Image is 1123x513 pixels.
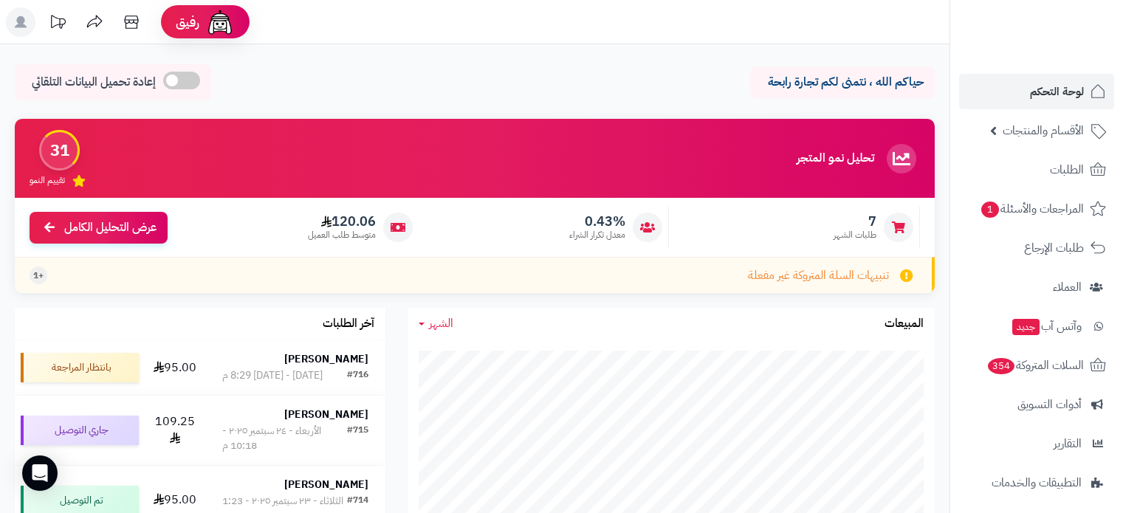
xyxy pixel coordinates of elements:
span: متوسط طلب العميل [308,229,376,241]
span: التطبيقات والخدمات [992,472,1082,493]
strong: [PERSON_NAME] [284,407,368,422]
span: لوحة التحكم [1030,81,1084,102]
div: جاري التوصيل [21,416,139,445]
td: 95.00 [145,340,205,395]
span: المراجعات والأسئلة [980,199,1084,219]
span: وآتس آب [1011,316,1082,337]
a: الطلبات [959,152,1114,187]
a: العملاء [959,269,1114,305]
span: إعادة تحميل البيانات التلقائي [32,74,156,91]
span: 1 [981,201,1000,218]
div: بانتظار المراجعة [21,353,139,382]
div: #715 [347,424,368,453]
a: الشهر [419,315,453,332]
span: تنبيهات السلة المتروكة غير مفعلة [748,267,889,284]
h3: آخر الطلبات [323,317,374,331]
span: أدوات التسويق [1017,394,1082,415]
a: لوحة التحكم [959,74,1114,109]
div: الأربعاء - ٢٤ سبتمبر ٢٠٢٥ - 10:18 م [222,424,347,453]
div: #716 [347,368,368,383]
h3: المبيعات [885,317,924,331]
span: 7 [834,213,876,230]
img: ai-face.png [205,7,235,37]
a: وآتس آبجديد [959,309,1114,344]
div: Open Intercom Messenger [22,455,58,491]
h3: تحليل نمو المتجر [797,152,874,165]
span: 120.06 [308,213,376,230]
span: الأقسام والمنتجات [1003,120,1084,141]
span: طلبات الإرجاع [1024,238,1084,258]
a: طلبات الإرجاع [959,230,1114,266]
span: السلات المتروكة [986,355,1084,376]
span: تقييم النمو [30,174,65,187]
span: رفيق [176,13,199,31]
a: أدوات التسويق [959,387,1114,422]
a: المراجعات والأسئلة1 [959,191,1114,227]
span: معدل تكرار الشراء [569,229,625,241]
div: [DATE] - [DATE] 8:29 م [222,368,323,383]
a: عرض التحليل الكامل [30,212,168,244]
p: حياكم الله ، نتمنى لكم تجارة رابحة [761,74,924,91]
span: طلبات الشهر [834,229,876,241]
span: عرض التحليل الكامل [64,219,157,236]
a: التطبيقات والخدمات [959,465,1114,500]
span: العملاء [1053,277,1082,297]
td: 109.25 [145,396,205,465]
a: السلات المتروكة354 [959,348,1114,383]
img: logo-2.png [1023,24,1109,55]
span: 354 [987,357,1016,375]
strong: [PERSON_NAME] [284,477,368,492]
span: الطلبات [1050,159,1084,180]
strong: [PERSON_NAME] [284,351,368,367]
span: جديد [1012,319,1040,335]
span: التقارير [1054,433,1082,454]
a: التقارير [959,426,1114,461]
a: تحديثات المنصة [39,7,76,41]
span: 0.43% [569,213,625,230]
span: الشهر [429,314,453,332]
span: +1 [33,269,44,282]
